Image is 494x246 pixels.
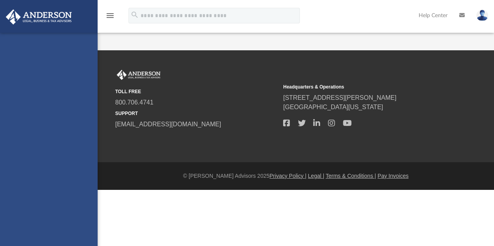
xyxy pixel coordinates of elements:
div: © [PERSON_NAME] Advisors 2025 [98,172,494,180]
small: TOLL FREE [115,88,278,95]
img: Anderson Advisors Platinum Portal [4,9,74,25]
img: User Pic [476,10,488,21]
i: search [130,11,139,19]
a: menu [105,15,115,20]
a: 800.706.4741 [115,99,153,106]
a: [EMAIL_ADDRESS][DOMAIN_NAME] [115,121,221,127]
i: menu [105,11,115,20]
img: Anderson Advisors Platinum Portal [115,70,162,80]
a: [STREET_ADDRESS][PERSON_NAME] [283,94,396,101]
a: Legal | [308,173,325,179]
small: Headquarters & Operations [283,83,446,90]
a: Terms & Conditions | [326,173,376,179]
a: Pay Invoices [378,173,408,179]
a: [GEOGRAPHIC_DATA][US_STATE] [283,104,383,110]
small: SUPPORT [115,110,278,117]
a: Privacy Policy | [269,173,307,179]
